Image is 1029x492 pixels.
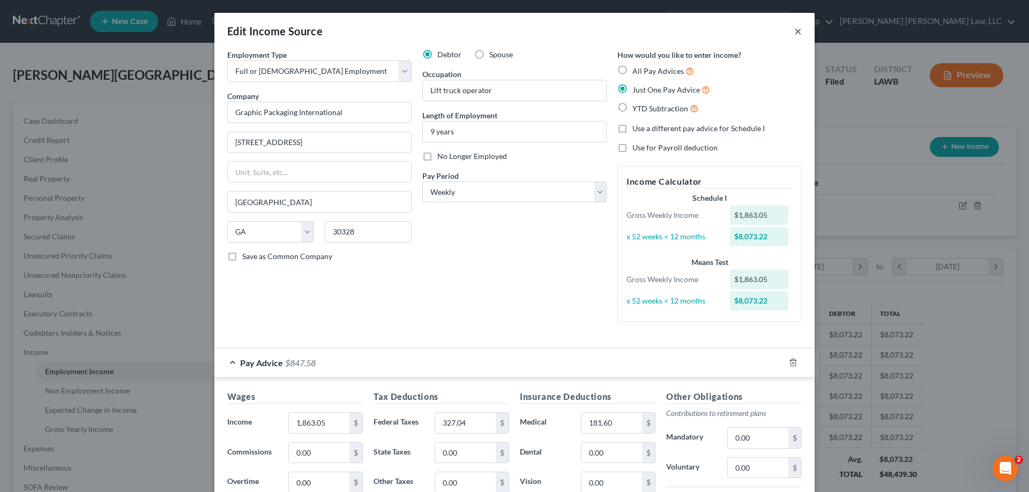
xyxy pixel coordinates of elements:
iframe: Intercom live chat [993,456,1018,481]
div: Gross Weekly Income [621,210,725,221]
label: How would you like to enter income? [617,49,741,60]
label: Medical [514,412,576,434]
span: Use for Payroll deduction [632,143,718,152]
span: 2 [1015,456,1023,464]
div: Edit Income Source [227,24,323,39]
label: State Taxes [368,442,429,464]
label: Voluntary [661,457,722,479]
div: $1,863.05 [730,270,789,289]
div: Gross Weekly Income [621,274,725,285]
label: Dental [514,442,576,464]
div: $ [788,428,801,448]
span: All Pay Advices [632,66,684,75]
span: Spouse [489,50,513,59]
span: Just One Pay Advice [632,85,700,94]
span: Employment Type [227,50,287,59]
div: $ [496,413,509,433]
input: 0.00 [581,443,642,463]
input: Enter city... [228,192,411,212]
h5: Tax Deductions [374,390,509,404]
div: $ [642,443,655,463]
input: 0.00 [728,458,788,478]
input: 0.00 [728,428,788,448]
input: Enter address... [228,132,411,153]
div: $8,073.22 [730,227,789,246]
div: Schedule I [627,193,793,203]
h5: Other Obligations [666,390,802,404]
label: Commissions [222,442,283,464]
label: Length of Employment [422,110,497,121]
span: Debtor [437,50,461,59]
input: 0.00 [435,443,496,463]
input: Search company by name... [227,102,412,123]
span: Pay Advice [240,358,283,368]
div: $ [642,413,655,433]
div: x 52 weeks ÷ 12 months [621,231,725,242]
input: 0.00 [435,413,496,433]
div: $ [496,443,509,463]
h5: Wages [227,390,363,404]
p: Contributions to retirement plans [666,408,802,419]
span: Use a different pay advice for Schedule I [632,124,765,133]
input: 0.00 [289,443,349,463]
input: -- [423,80,606,101]
div: $8,073.22 [730,291,789,311]
div: Means Test [627,257,793,268]
label: Federal Taxes [368,412,429,434]
input: 0.00 [289,413,349,433]
span: $847.58 [285,358,316,368]
label: Occupation [422,69,461,80]
div: x 52 weeks ÷ 12 months [621,296,725,306]
div: $1,863.05 [730,206,789,225]
div: $ [788,458,801,478]
h5: Income Calculator [627,175,793,188]
label: Mandatory [661,427,722,449]
span: Company [227,92,259,101]
span: Income [227,417,252,426]
span: Pay Period [422,171,459,180]
button: × [794,25,802,37]
span: No Longer Employed [437,152,507,161]
h5: Insurance Deductions [520,390,655,404]
span: Save as Common Company [242,252,332,261]
div: $ [349,413,362,433]
input: Unit, Suite, etc... [228,162,411,182]
input: Enter zip... [325,221,412,243]
div: $ [349,443,362,463]
input: ex: 2 years [423,122,606,142]
input: 0.00 [581,413,642,433]
span: YTD Subtraction [632,104,688,113]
